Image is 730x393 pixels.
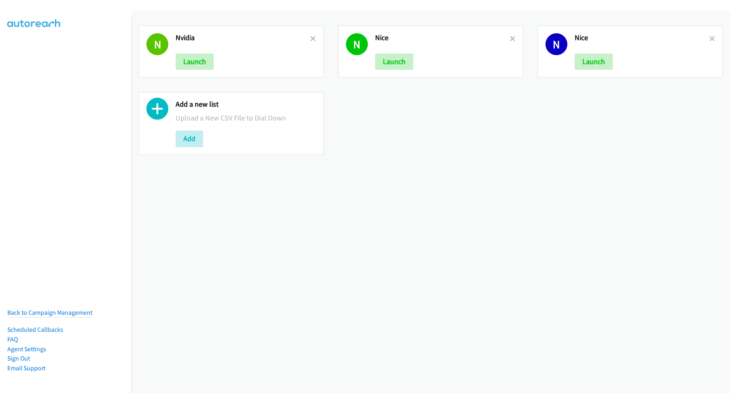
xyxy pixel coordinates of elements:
[176,54,214,70] button: Launch
[176,100,316,109] h2: Add a new list
[176,112,316,123] p: Upload a New CSV File to Dial Down
[7,345,46,353] a: Agent Settings
[375,33,510,43] h2: Nice
[375,54,413,70] button: Launch
[575,54,613,70] button: Launch
[176,33,310,43] h2: Nvidia
[545,33,567,55] h1: N
[575,33,709,43] h2: Nice
[146,33,168,55] h1: N
[7,326,63,333] a: Scheduled Callbacks
[7,364,45,372] a: Email Support
[7,335,18,343] a: FAQ
[346,33,368,55] h1: N
[7,354,30,362] a: Sign Out
[7,309,92,316] a: Back to Campaign Management
[176,131,203,147] button: Add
